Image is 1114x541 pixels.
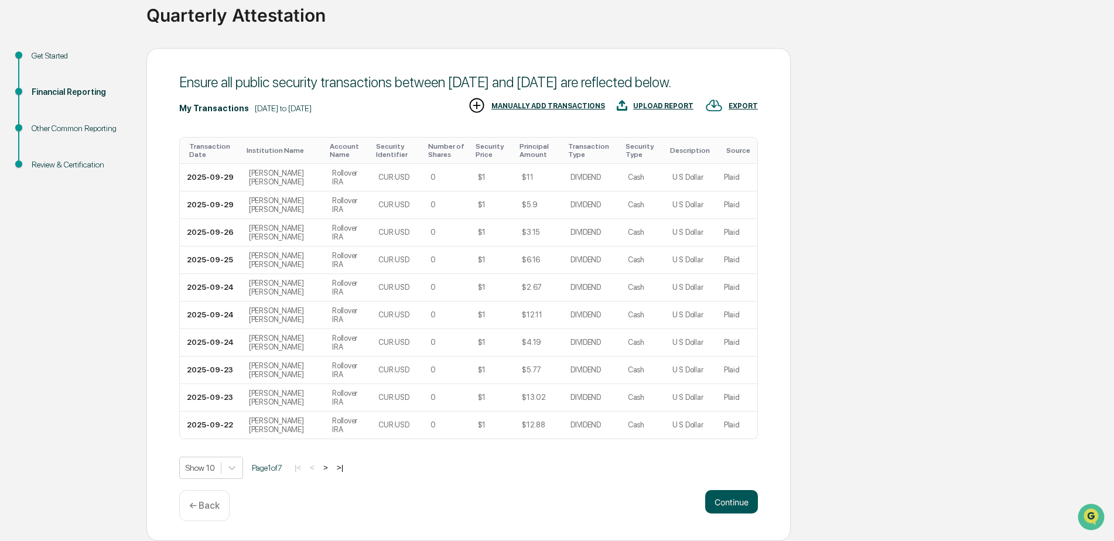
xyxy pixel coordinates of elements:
div: CUR:USD [378,255,409,264]
img: UPLOAD REPORT [617,97,627,114]
div: CUR:USD [378,228,409,237]
button: >| [333,463,347,472]
div: U S Dollar [672,338,703,347]
iframe: Open customer support [1077,502,1108,534]
div: DIVIDEND [570,200,601,209]
td: Rollover IRA [325,246,371,274]
td: Rollover IRA [325,164,371,191]
td: Plaid [717,412,757,439]
div: $12.11 [522,310,542,319]
td: 2025-09-24 [180,274,242,302]
div: [PERSON_NAME] [PERSON_NAME] [249,251,318,269]
div: U S Dollar [672,283,703,292]
div: Cash [628,228,644,237]
div: $5.9 [522,200,537,209]
div: Cash [628,420,644,429]
button: > [320,463,332,472]
a: 🔎Data Lookup [7,165,78,186]
div: UPLOAD REPORT [633,102,693,110]
div: Review & Certification [32,159,128,171]
div: CUR:USD [378,173,409,182]
div: $11 [522,173,533,182]
td: Rollover IRA [325,191,371,219]
td: Plaid [717,164,757,191]
div: [PERSON_NAME] [PERSON_NAME] [249,196,318,214]
div: DIVIDEND [570,365,601,374]
span: Attestations [97,148,145,159]
div: 0 [430,228,436,237]
div: 🖐️ [12,149,21,158]
div: Cash [628,365,644,374]
div: CUR:USD [378,338,409,347]
div: $1 [478,365,486,374]
div: 0 [430,310,436,319]
div: Cash [628,393,644,402]
div: Get Started [32,50,128,62]
td: Plaid [717,357,757,384]
p: ← Back [189,500,220,511]
div: $5.77 [522,365,541,374]
div: Start new chat [40,90,192,101]
div: DIVIDEND [570,420,601,429]
td: Rollover IRA [325,274,371,302]
div: $13.02 [522,393,545,402]
td: 2025-09-23 [180,357,242,384]
span: Preclearance [23,148,76,159]
div: $1 [478,255,486,264]
div: 0 [430,338,436,347]
div: CUR:USD [378,283,409,292]
div: 🔎 [12,171,21,180]
div: [PERSON_NAME] [PERSON_NAME] [249,306,318,324]
div: Toggle SortBy [428,142,466,159]
div: DIVIDEND [570,283,601,292]
div: U S Dollar [672,310,703,319]
span: Pylon [117,198,142,207]
div: U S Dollar [672,255,703,264]
div: 0 [430,420,436,429]
span: Page 1 of 7 [252,463,282,472]
div: Cash [628,200,644,209]
div: $12.88 [522,420,545,429]
div: [PERSON_NAME] [PERSON_NAME] [249,361,318,379]
div: We're available if you need us! [40,101,148,111]
div: U S Dollar [672,393,703,402]
div: Cash [628,310,644,319]
div: Toggle SortBy [626,142,661,159]
div: MANUALLY ADD TRANSACTIONS [491,102,605,110]
div: $1 [478,283,486,292]
div: 0 [430,365,436,374]
td: Plaid [717,384,757,412]
div: Cash [628,283,644,292]
td: 2025-09-24 [180,329,242,357]
div: Toggle SortBy [376,142,418,159]
div: EXPORT [729,102,758,110]
div: Toggle SortBy [726,146,753,155]
div: Cash [628,173,644,182]
div: 🗄️ [85,149,94,158]
div: DIVIDEND [570,310,601,319]
div: [PERSON_NAME] [PERSON_NAME] [249,416,318,434]
div: $1 [478,310,486,319]
div: $1 [478,228,486,237]
div: Toggle SortBy [247,146,320,155]
td: Rollover IRA [325,384,371,412]
a: 🖐️Preclearance [7,143,80,164]
div: Toggle SortBy [476,142,511,159]
div: [PERSON_NAME] [PERSON_NAME] [249,389,318,406]
div: $2.67 [522,283,542,292]
img: 1746055101610-c473b297-6a78-478c-a979-82029cc54cd1 [12,90,33,111]
div: $4.19 [522,338,541,347]
div: Other Common Reporting [32,122,128,135]
div: Cash [628,338,644,347]
td: 2025-09-26 [180,219,242,246]
td: Plaid [717,274,757,302]
td: 2025-09-29 [180,191,242,219]
td: 2025-09-22 [180,412,242,439]
td: Plaid [717,329,757,357]
div: $6.16 [522,255,540,264]
td: Rollover IRA [325,412,371,439]
span: Data Lookup [23,170,74,182]
td: Plaid [717,246,757,274]
div: 0 [430,393,436,402]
